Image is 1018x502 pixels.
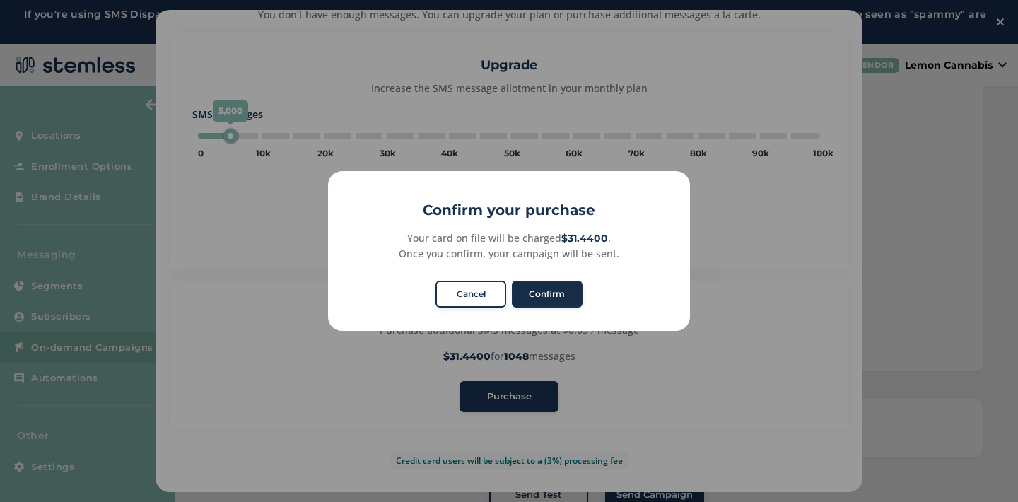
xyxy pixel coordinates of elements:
div: Your card on file will be charged . Once you confirm, your campaign will be sent. [344,230,674,261]
strong: $31.4400 [561,232,608,245]
button: Confirm [512,281,583,308]
button: Cancel [435,281,506,308]
h2: Confirm your purchase [328,199,690,221]
iframe: Chat Widget [947,434,1018,502]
